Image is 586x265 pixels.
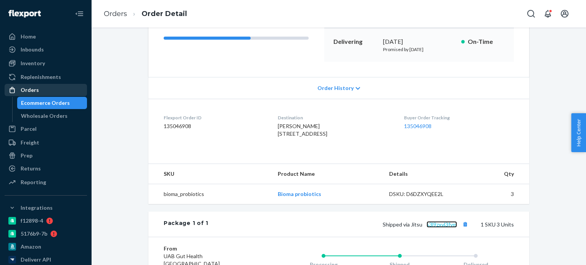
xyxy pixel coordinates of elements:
span: [PERSON_NAME] [STREET_ADDRESS] [278,123,327,137]
a: Prep [5,149,87,162]
button: Open account menu [557,6,572,21]
div: Reporting [21,178,46,186]
a: Freight [5,137,87,149]
div: f12898-4 [21,217,43,225]
div: Inventory [21,59,45,67]
div: Returns [21,165,41,172]
a: Parcel [5,123,87,135]
dt: Destination [278,114,391,121]
span: Order History [317,84,354,92]
div: Prep [21,152,32,159]
th: Product Name [272,164,383,184]
div: Freight [21,139,39,146]
a: 135046908 [404,123,431,129]
img: Flexport logo [8,10,41,18]
div: 5176b9-7b [21,230,47,238]
span: Shipped via Jitsu [383,221,470,228]
a: Ecommerce Orders [17,97,87,109]
td: bioma_probiotics [148,184,272,204]
button: Close Navigation [72,6,87,21]
button: Copy tracking number [460,219,470,229]
div: Wholesale Orders [21,112,68,120]
a: Reporting [5,176,87,188]
dt: Buyer Order Tracking [404,114,514,121]
div: Orders [21,86,39,94]
div: Ecommerce Orders [21,99,70,107]
a: 5176b9-7b [5,228,87,240]
td: 3 [467,184,529,204]
button: Help Center [571,113,586,152]
div: Home [21,33,36,40]
a: Orders [104,10,127,18]
a: s3l9zxvl3fym [427,221,457,228]
a: Returns [5,162,87,175]
a: Bioma probiotics [278,191,321,197]
dd: 135046908 [164,122,266,130]
p: Promised by [DATE] [383,46,455,53]
th: Qty [467,164,529,184]
a: Inventory [5,57,87,69]
p: On-Time [468,37,505,46]
div: Amazon [21,243,41,251]
div: Inbounds [21,46,44,53]
dt: From [164,245,255,252]
div: DSKU: D6DZXYQEE2L [389,190,461,198]
button: Integrations [5,202,87,214]
a: Inbounds [5,43,87,56]
div: Integrations [21,204,53,212]
a: Orders [5,84,87,96]
ol: breadcrumbs [98,3,193,25]
button: Open notifications [540,6,555,21]
div: Replenishments [21,73,61,81]
button: Open Search Box [523,6,539,21]
a: Amazon [5,241,87,253]
th: SKU [148,164,272,184]
a: Wholesale Orders [17,110,87,122]
div: 1 SKU 3 Units [208,219,514,229]
dt: Flexport Order ID [164,114,266,121]
div: Parcel [21,125,37,133]
a: Home [5,31,87,43]
div: Deliverr API [21,256,51,263]
a: Order Detail [142,10,187,18]
a: Replenishments [5,71,87,83]
th: Details [383,164,467,184]
div: [DATE] [383,37,455,46]
div: Package 1 of 1 [164,219,208,229]
p: Delivering [333,37,377,46]
a: f12898-4 [5,215,87,227]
